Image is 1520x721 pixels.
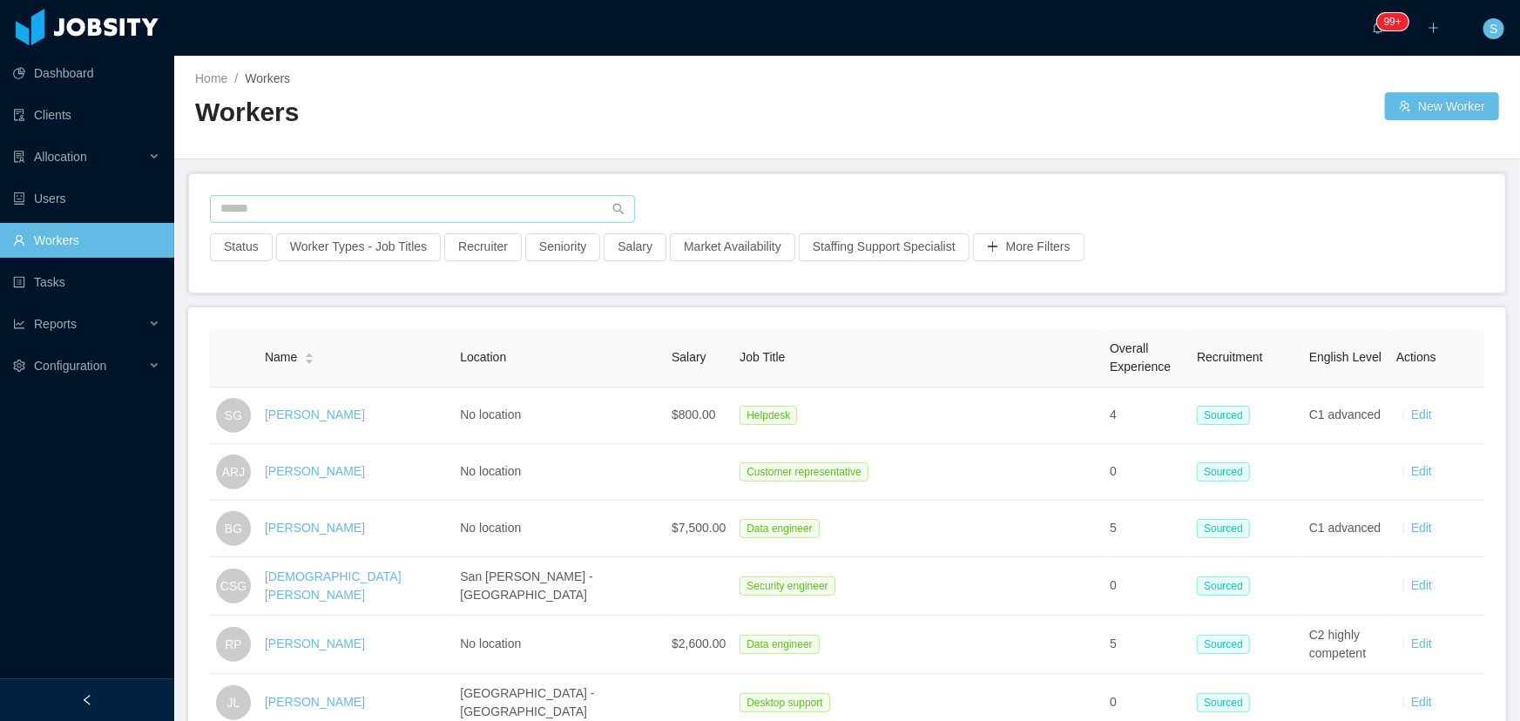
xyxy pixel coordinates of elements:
i: icon: bell [1372,22,1384,34]
span: Sourced [1197,519,1250,538]
button: Salary [604,233,666,261]
a: Edit [1411,521,1432,535]
a: [PERSON_NAME] [265,408,365,421]
button: Seniority [525,233,600,261]
span: $2,600.00 [672,637,726,650]
a: [PERSON_NAME] [265,521,365,535]
span: Sourced [1197,406,1250,425]
td: No location [453,501,665,557]
a: Home [195,71,227,85]
span: RP [225,627,241,662]
a: Sourced [1197,521,1257,535]
td: C2 highly competent [1302,616,1389,674]
span: $800.00 [672,408,716,421]
td: 5 [1103,616,1190,674]
span: CSG [220,569,247,603]
a: Sourced [1197,578,1257,592]
a: [PERSON_NAME] [265,637,365,650]
i: icon: solution [13,151,25,163]
span: Sourced [1197,635,1250,654]
a: icon: pie-chartDashboard [13,56,160,91]
span: Workers [245,71,290,85]
span: BG [225,511,242,546]
button: icon: usergroup-addNew Worker [1385,92,1499,120]
span: ARJ [222,455,245,489]
a: icon: profileTasks [13,265,160,300]
td: C1 advanced [1302,501,1389,557]
h2: Workers [195,95,848,131]
span: Helpdesk [740,406,797,425]
span: / [234,71,238,85]
button: Staffing Support Specialist [799,233,969,261]
a: Edit [1411,695,1432,709]
span: JL [227,685,240,720]
i: icon: setting [13,360,25,372]
span: Job Title [740,350,785,364]
td: 5 [1103,501,1190,557]
a: Sourced [1197,464,1257,478]
sup: 1213 [1377,13,1409,30]
a: [DEMOGRAPHIC_DATA][PERSON_NAME] [265,569,402,602]
span: Data engineer [740,635,819,654]
a: icon: robotUsers [13,181,160,216]
a: icon: userWorkers [13,223,160,258]
a: [PERSON_NAME] [265,464,365,478]
span: Name [265,348,297,367]
button: Market Availability [670,233,795,261]
span: Recruitment [1197,350,1262,364]
td: 0 [1103,557,1190,616]
span: SG [225,398,242,433]
a: Sourced [1197,637,1257,650]
a: Edit [1411,578,1432,592]
td: 0 [1103,444,1190,501]
td: No location [453,444,665,501]
span: Sourced [1197,693,1250,712]
button: Worker Types - Job Titles [276,233,441,261]
span: Salary [672,350,706,364]
i: icon: line-chart [13,318,25,330]
span: Sourced [1197,576,1250,596]
span: Desktop support [740,693,829,712]
a: icon: auditClients [13,98,160,132]
span: $7,500.00 [672,521,726,535]
div: Sort [304,350,314,362]
i: icon: caret-up [305,351,314,356]
button: Recruiter [444,233,522,261]
span: S [1490,18,1497,39]
span: Configuration [34,359,106,373]
span: Reports [34,317,77,331]
span: Data engineer [740,519,819,538]
span: English Level [1309,350,1382,364]
span: Location [460,350,506,364]
a: Edit [1411,637,1432,650]
td: 4 [1103,387,1190,444]
span: Actions [1396,350,1436,364]
span: Customer representative [740,462,868,482]
a: Sourced [1197,695,1257,709]
i: icon: plus [1428,22,1440,34]
span: Allocation [34,150,87,164]
span: Overall Experience [1110,341,1171,374]
a: [PERSON_NAME] [265,695,365,709]
td: C1 advanced [1302,387,1389,444]
span: Sourced [1197,462,1250,482]
td: No location [453,387,665,444]
td: San [PERSON_NAME] - [GEOGRAPHIC_DATA] [453,557,665,616]
i: icon: search [612,203,625,215]
a: Sourced [1197,408,1257,421]
a: Edit [1411,464,1432,478]
i: icon: caret-down [305,357,314,362]
span: Security engineer [740,576,834,596]
a: Edit [1411,408,1432,421]
button: Status [210,233,273,261]
td: No location [453,616,665,674]
button: icon: plusMore Filters [973,233,1084,261]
